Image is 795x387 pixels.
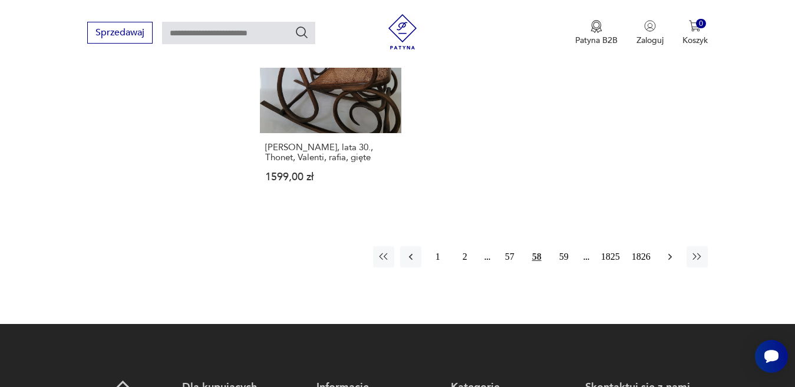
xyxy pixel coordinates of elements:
[427,246,448,267] button: 1
[636,20,664,46] button: Zaloguj
[499,246,520,267] button: 57
[682,35,708,46] p: Koszyk
[696,19,706,29] div: 0
[385,14,420,49] img: Patyna - sklep z meblami i dekoracjami vintage
[526,246,547,267] button: 58
[295,25,309,39] button: Szukaj
[636,35,664,46] p: Zaloguj
[265,143,396,163] h3: [PERSON_NAME], lata 30., Thonet, Valenti, rafia, gięte
[454,246,476,267] button: 2
[689,20,701,32] img: Ikona koszyka
[755,340,788,373] iframe: Smartsupp widget button
[553,246,575,267] button: 59
[265,172,396,182] p: 1599,00 zł
[575,20,618,46] button: Patyna B2B
[629,246,654,267] button: 1826
[598,246,623,267] button: 1825
[575,35,618,46] p: Patyna B2B
[87,29,153,38] a: Sprzedawaj
[591,20,602,33] img: Ikona medalu
[87,22,153,44] button: Sprzedawaj
[575,20,618,46] a: Ikona medaluPatyna B2B
[682,20,708,46] button: 0Koszyk
[644,20,656,32] img: Ikonka użytkownika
